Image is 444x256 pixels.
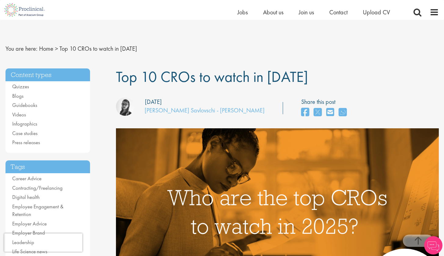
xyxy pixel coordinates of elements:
a: Blogs [12,93,23,99]
label: Share this post [301,97,350,106]
a: share on whats app [339,106,347,119]
a: Press releases [12,139,40,146]
a: Quizzes [12,83,29,90]
a: Jobs [237,8,248,16]
a: share on twitter [314,106,322,119]
a: Contracting/Freelancing [12,185,63,191]
iframe: reCAPTCHA [4,233,82,252]
span: > [55,45,58,53]
span: You are here: [5,45,38,53]
a: Contact [329,8,348,16]
img: Theodora Savlovschi - Wicks [116,97,134,116]
h3: Tags [5,160,90,174]
a: Case studies [12,130,38,137]
a: share on facebook [301,106,309,119]
a: Digital health [12,194,40,200]
a: Employee Engagement & Retention [12,203,63,218]
a: share on email [326,106,334,119]
a: [PERSON_NAME] Savlovschi - [PERSON_NAME] [145,106,265,114]
img: Chatbot [424,236,442,254]
a: Videos [12,111,26,118]
span: Top 10 CROs to watch in [DATE] [116,67,308,86]
a: Guidebooks [12,102,37,108]
a: Employer Advice [12,220,47,227]
a: Career Advice [12,175,42,182]
a: Join us [299,8,314,16]
div: [DATE] [145,97,162,106]
a: Infographics [12,120,37,127]
a: About us [263,8,283,16]
a: Employer Brand [12,229,45,236]
h3: Content types [5,68,90,82]
span: Top 10 CROs to watch in [DATE] [60,45,137,53]
a: breadcrumb link [39,45,53,53]
a: Upload CV [363,8,390,16]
